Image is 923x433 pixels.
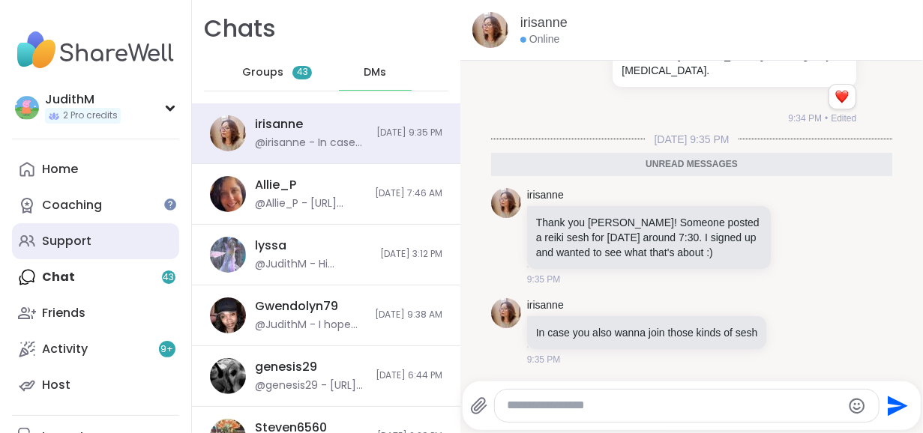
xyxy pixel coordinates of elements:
[45,91,121,108] div: JudithM
[848,397,866,415] button: Emoji picker
[12,367,179,403] a: Host
[42,233,91,249] div: Support
[788,112,822,125] span: 9:34 PM
[491,188,521,218] img: https://sharewell-space-live.sfo3.digitaloceanspaces.com/user-generated/be849bdb-4731-4649-82cd-d...
[255,257,371,272] div: @JudithM - Hi [PERSON_NAME]. I hope you are doing okay. I know you've been having a rough time la...
[12,223,179,259] a: Support
[42,341,88,357] div: Activity
[164,199,176,211] iframe: Spotlight
[536,325,758,340] p: In case you also wanna join those kinds of sesh
[380,248,442,261] span: [DATE] 3:12 PM
[15,96,39,120] img: JudithM
[210,115,246,151] img: https://sharewell-space-live.sfo3.digitaloceanspaces.com/user-generated/be849bdb-4731-4649-82cd-d...
[12,331,179,367] a: Activity9+
[536,215,762,260] p: Thank you [PERSON_NAME]! Someone posted a reiki sesh for [DATE] around 7:30. I signed up and want...
[880,389,913,423] button: Send
[12,187,179,223] a: Coaching
[255,318,366,333] div: @JudithM - I hope you are recovering well with the cardiac rehab! Sending healing energy!
[242,65,283,80] span: Groups
[255,378,367,393] div: @genesis29 - [URL][DOMAIN_NAME]
[520,13,568,32] a: irisanne
[834,91,850,103] button: Reactions: love
[255,359,317,375] div: genesis29
[829,85,856,109] div: Reaction list
[210,237,246,273] img: https://sharewell-space-live.sfo3.digitaloceanspaces.com/user-generated/666f9ab0-b952-44c3-ad34-f...
[527,353,561,366] span: 9:35 PM
[210,358,246,394] img: https://sharewell-space-live.sfo3.digitaloceanspaces.com/user-generated/6376c2d4-2ab2-4446-924b-5...
[255,116,303,133] div: irisanne
[255,136,367,151] div: @irisanne - In case you also wanna join those kinds of sesh
[376,127,442,139] span: [DATE] 9:35 PM
[375,187,442,200] span: [DATE] 7:46 AM
[527,298,564,313] a: irisanne
[297,66,308,79] span: 43
[204,12,276,46] h1: Chats
[42,161,78,178] div: Home
[376,369,442,382] span: [DATE] 6:44 PM
[255,298,338,315] div: Gwendolyn79
[42,197,102,214] div: Coaching
[364,65,386,80] span: DMs
[507,398,842,414] textarea: Type your message
[12,151,179,187] a: Home
[42,377,70,393] div: Host
[491,298,521,328] img: https://sharewell-space-live.sfo3.digitaloceanspaces.com/user-generated/be849bdb-4731-4649-82cd-d...
[161,343,174,356] span: 9 +
[12,295,179,331] a: Friends
[831,112,856,125] span: Edited
[645,132,738,147] span: [DATE] 9:35 PM
[255,196,366,211] div: @Allie_P - [URL][DOMAIN_NAME]
[255,237,286,254] div: lyssa
[825,112,828,125] span: •
[622,48,847,78] p: I sent more [PERSON_NAME], focusing on your [MEDICAL_DATA].
[472,12,508,48] img: https://sharewell-space-live.sfo3.digitaloceanspaces.com/user-generated/be849bdb-4731-4649-82cd-d...
[527,188,564,203] a: irisanne
[255,177,296,193] div: Allie_P
[12,24,179,76] img: ShareWell Nav Logo
[527,273,561,286] span: 9:35 PM
[520,32,559,47] div: Online
[63,109,118,122] span: 2 Pro credits
[42,305,85,321] div: Friends
[375,309,442,321] span: [DATE] 9:38 AM
[491,153,893,177] div: Unread messages
[210,176,246,212] img: https://sharewell-space-live.sfo3.digitaloceanspaces.com/user-generated/9890d388-459a-40d4-b033-d...
[210,297,246,333] img: https://sharewell-space-live.sfo3.digitaloceanspaces.com/user-generated/7c5e48d9-1979-4754-8140-3...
